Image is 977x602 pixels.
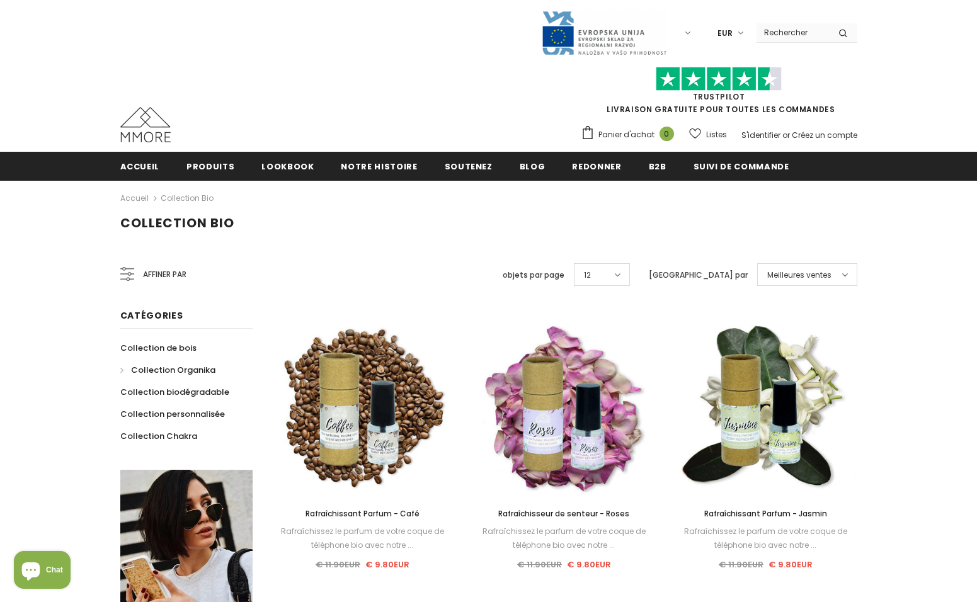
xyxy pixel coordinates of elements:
[717,27,733,40] span: EUR
[120,430,197,442] span: Collection Chakra
[694,152,789,180] a: Suivi de commande
[503,269,564,281] label: objets par page
[649,152,666,180] a: B2B
[660,127,674,141] span: 0
[649,269,748,281] label: [GEOGRAPHIC_DATA] par
[498,508,629,519] span: Rafraîchisseur de senteur - Roses
[674,507,857,521] a: Rafraîchissant Parfum - Jasmin
[693,91,745,102] a: TrustPilot
[517,559,562,571] span: € 11.90EUR
[572,161,621,173] span: Redonner
[581,125,680,144] a: Panier d'achat 0
[782,130,790,140] span: or
[261,161,314,173] span: Lookbook
[757,23,829,42] input: Search Site
[584,269,591,281] span: 12
[120,425,197,447] a: Collection Chakra
[120,152,160,180] a: Accueil
[741,130,780,140] a: S'identifier
[472,507,655,521] a: Rafraîchisseur de senteur - Roses
[261,152,314,180] a: Lookbook
[598,128,654,141] span: Panier d'achat
[143,268,186,281] span: Affiner par
[120,161,160,173] span: Accueil
[706,128,727,141] span: Listes
[131,364,215,376] span: Collection Organika
[768,559,813,571] span: € 9.80EUR
[120,337,197,359] a: Collection de bois
[120,214,234,232] span: Collection Bio
[120,309,183,322] span: Catégories
[120,191,149,206] a: Accueil
[271,507,454,521] a: Rafraîchissant Parfum - Café
[10,551,74,592] inbox-online-store-chat: Shopify online store chat
[792,130,857,140] a: Créez un compte
[520,152,546,180] a: Blog
[689,123,727,145] a: Listes
[704,508,827,519] span: Rafraîchissant Parfum - Jasmin
[694,161,789,173] span: Suivi de commande
[271,525,454,552] div: Rafraîchissez le parfum de votre coque de téléphone bio avec notre ...
[365,559,409,571] span: € 9.80EUR
[186,152,234,180] a: Produits
[472,525,655,552] div: Rafraîchissez le parfum de votre coque de téléphone bio avec notre ...
[567,559,611,571] span: € 9.80EUR
[306,508,420,519] span: Rafraîchissant Parfum - Café
[120,342,197,354] span: Collection de bois
[341,152,417,180] a: Notre histoire
[120,403,225,425] a: Collection personnalisée
[674,525,857,552] div: Rafraîchissez le parfum de votre coque de téléphone bio avec notre ...
[541,10,667,56] img: Javni Razpis
[120,408,225,420] span: Collection personnalisée
[120,359,215,381] a: Collection Organika
[572,152,621,180] a: Redonner
[120,386,229,398] span: Collection biodégradable
[161,193,214,203] a: Collection Bio
[767,269,831,281] span: Meilleures ventes
[445,152,493,180] a: soutenez
[541,27,667,38] a: Javni Razpis
[649,161,666,173] span: B2B
[341,161,417,173] span: Notre histoire
[120,107,171,142] img: Cas MMORE
[316,559,360,571] span: € 11.90EUR
[719,559,763,571] span: € 11.90EUR
[120,381,229,403] a: Collection biodégradable
[581,72,857,115] span: LIVRAISON GRATUITE POUR TOUTES LES COMMANDES
[520,161,546,173] span: Blog
[445,161,493,173] span: soutenez
[656,67,782,91] img: Faites confiance aux étoiles pilotes
[186,161,234,173] span: Produits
